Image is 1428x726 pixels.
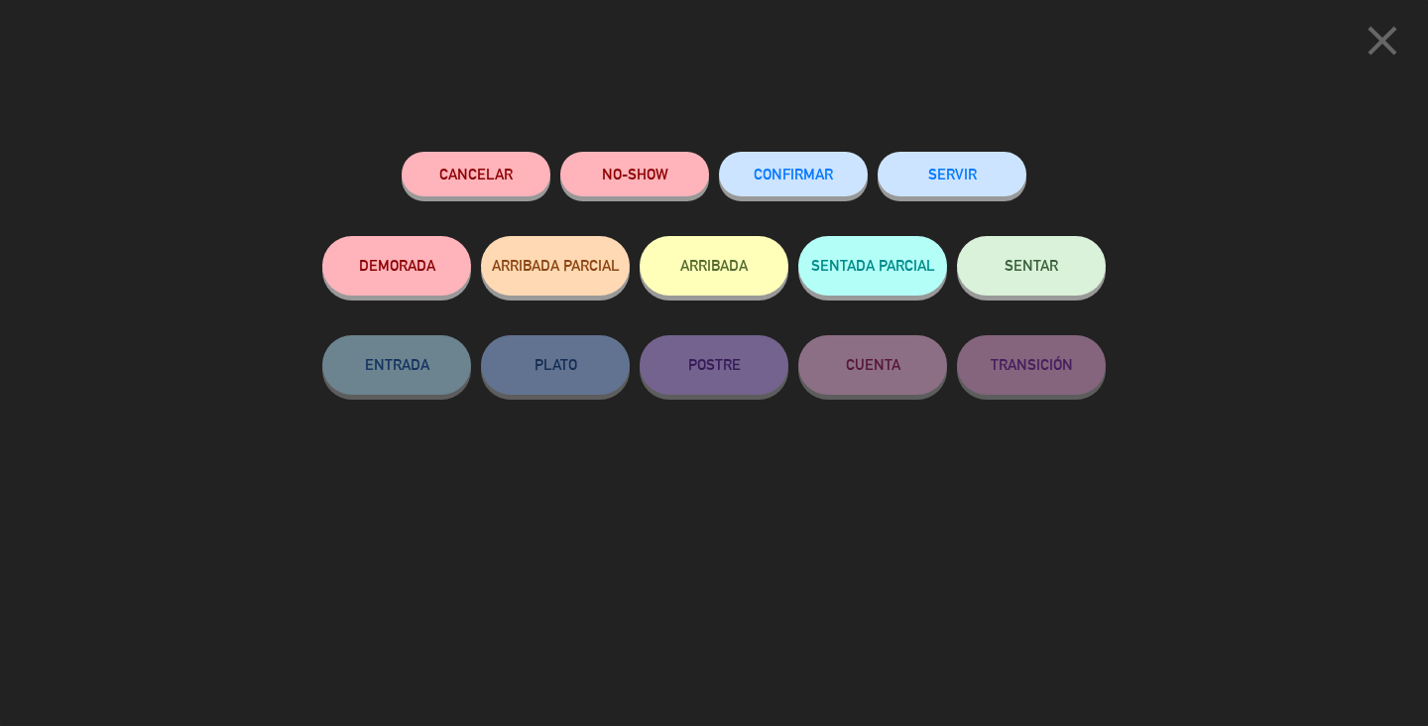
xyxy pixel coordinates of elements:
[719,152,868,196] button: CONFIRMAR
[754,166,833,182] span: CONFIRMAR
[481,236,630,296] button: ARRIBADA PARCIAL
[481,335,630,395] button: PLATO
[798,335,947,395] button: CUENTA
[1352,15,1413,73] button: close
[957,335,1106,395] button: TRANSICIÓN
[1005,257,1058,274] span: SENTAR
[798,236,947,296] button: SENTADA PARCIAL
[1358,16,1407,65] i: close
[322,335,471,395] button: ENTRADA
[640,335,788,395] button: POSTRE
[878,152,1026,196] button: SERVIR
[560,152,709,196] button: NO-SHOW
[640,236,788,296] button: ARRIBADA
[492,257,620,274] span: ARRIBADA PARCIAL
[322,236,471,296] button: DEMORADA
[957,236,1106,296] button: SENTAR
[402,152,550,196] button: Cancelar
